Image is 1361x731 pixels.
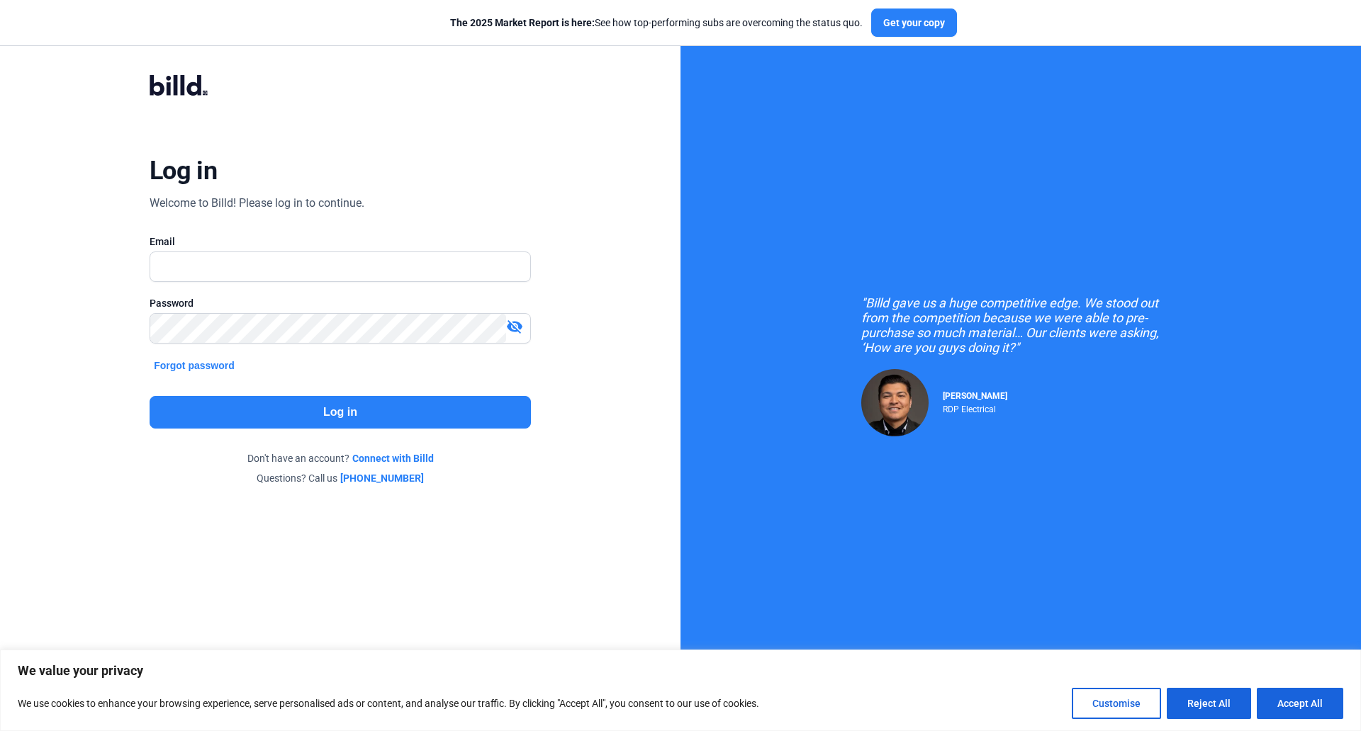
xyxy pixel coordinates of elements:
[1257,688,1343,719] button: Accept All
[150,396,531,429] button: Log in
[943,401,1007,414] div: RDP Electrical
[871,8,957,37] button: Get your copy
[150,234,531,249] div: Email
[506,318,523,335] mat-icon: visibility_off
[150,451,531,465] div: Don't have an account?
[450,17,595,28] span: The 2025 Market Report is here:
[1167,688,1251,719] button: Reject All
[861,369,929,436] img: Raul Pacheco
[150,358,239,373] button: Forgot password
[861,295,1180,355] div: "Billd gave us a huge competitive edge. We stood out from the competition because we were able to...
[340,471,424,485] a: [PHONE_NUMBER]
[150,471,531,485] div: Questions? Call us
[18,662,1343,679] p: We value your privacy
[943,391,1007,401] span: [PERSON_NAME]
[352,451,434,465] a: Connect with Billd
[1072,688,1161,719] button: Customise
[18,695,759,712] p: We use cookies to enhance your browsing experience, serve personalised ads or content, and analys...
[450,16,863,30] div: See how top-performing subs are overcoming the status quo.
[150,296,531,310] div: Password
[150,195,364,212] div: Welcome to Billd! Please log in to continue.
[150,155,217,186] div: Log in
